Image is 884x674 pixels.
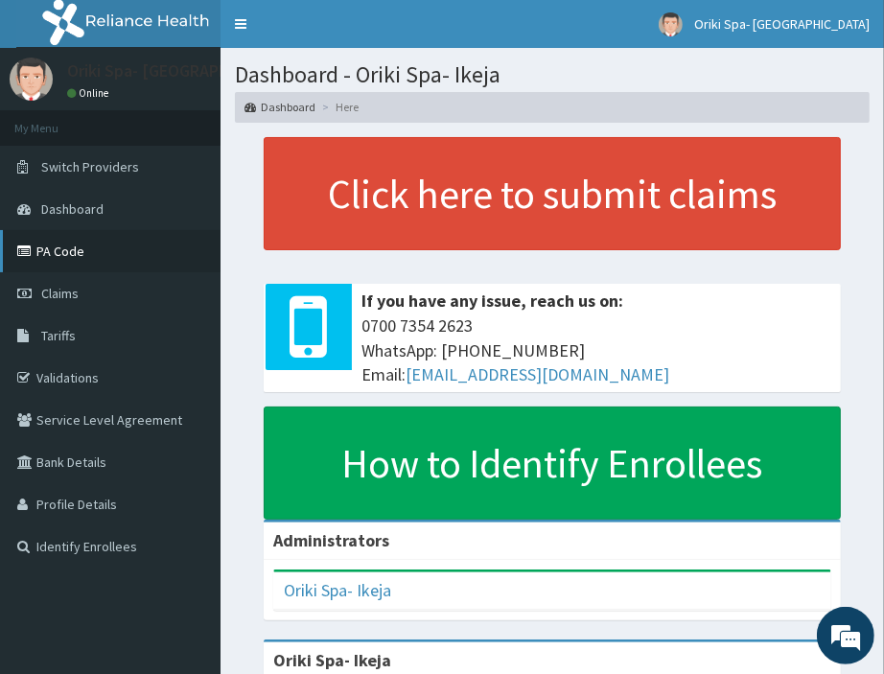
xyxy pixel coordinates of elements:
span: Oriki Spa- [GEOGRAPHIC_DATA] [694,15,870,33]
b: If you have any issue, reach us on: [361,290,623,312]
span: Tariffs [41,327,76,344]
p: Oriki Spa- [GEOGRAPHIC_DATA] [67,62,300,80]
a: Dashboard [244,99,315,115]
h1: Dashboard - Oriki Spa- Ikeja [235,62,870,87]
a: Online [67,86,113,100]
div: Chat with us now [100,107,322,132]
strong: Oriki Spa- Ikeja [273,649,391,671]
img: User Image [659,12,683,36]
a: Oriki Spa- Ikeja [284,579,391,601]
img: d_794563401_company_1708531726252_794563401 [35,96,78,144]
span: Claims [41,285,79,302]
span: We're online! [111,210,265,404]
span: Dashboard [41,200,104,218]
a: [EMAIL_ADDRESS][DOMAIN_NAME] [406,363,669,385]
div: Minimize live chat window [314,10,361,56]
li: Here [317,99,359,115]
img: User Image [10,58,53,101]
b: Administrators [273,529,389,551]
a: Click here to submit claims [264,137,841,250]
textarea: Type your message and hit 'Enter' [10,461,365,528]
span: Switch Providers [41,158,139,175]
span: 0700 7354 2623 WhatsApp: [PHONE_NUMBER] Email: [361,314,831,387]
a: How to Identify Enrollees [264,407,841,520]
